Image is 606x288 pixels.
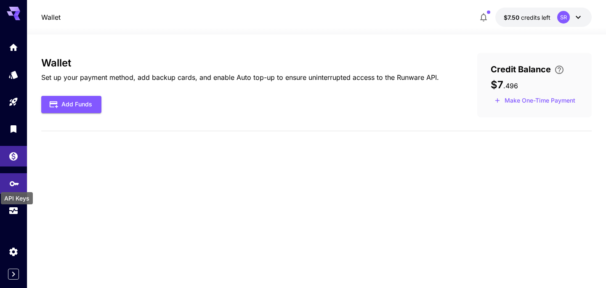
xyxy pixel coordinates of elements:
[504,13,550,22] div: $7.496
[557,11,570,24] div: SR
[491,79,503,91] span: $7
[495,8,592,27] button: $7.496SR
[41,96,101,113] button: Add Funds
[41,12,61,22] a: Wallet
[8,151,19,161] div: Wallet
[504,14,521,21] span: $7.50
[8,69,19,80] div: Models
[1,192,33,204] div: API Keys
[8,97,19,107] div: Playground
[521,14,550,21] span: credits left
[9,178,19,189] div: API Keys
[8,42,19,53] div: Home
[491,94,579,107] button: Make a one-time, non-recurring payment
[8,124,19,134] div: Library
[8,206,19,216] div: Usage
[503,82,518,90] span: . 496
[41,72,439,82] p: Set up your payment method, add backup cards, and enable Auto top-up to ensure uninterrupted acce...
[41,57,439,69] h3: Wallet
[491,63,551,76] span: Credit Balance
[8,246,19,257] div: Settings
[8,269,19,280] button: Expand sidebar
[551,65,568,75] button: Enter your card details and choose an Auto top-up amount to avoid service interruptions. We'll au...
[41,12,61,22] nav: breadcrumb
